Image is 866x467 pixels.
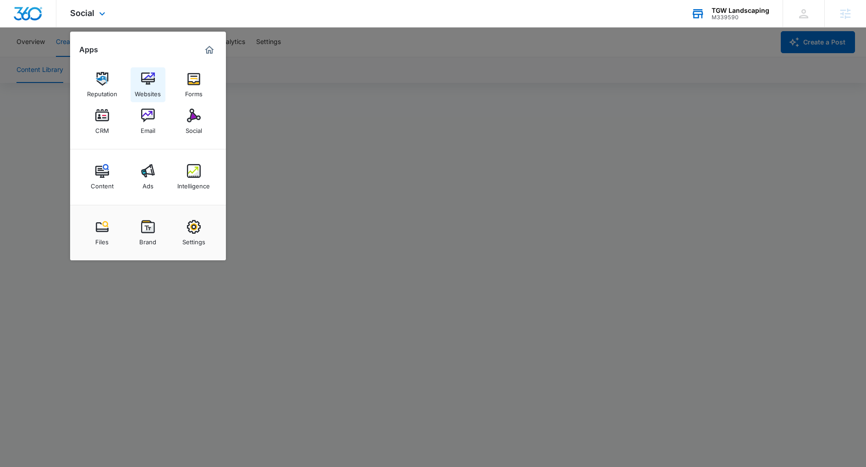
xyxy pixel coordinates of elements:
[176,159,211,194] a: Intelligence
[79,45,98,54] h2: Apps
[185,86,203,98] div: Forms
[139,234,156,246] div: Brand
[135,86,161,98] div: Websites
[176,104,211,139] a: Social
[91,178,114,190] div: Content
[95,122,109,134] div: CRM
[176,67,211,102] a: Forms
[143,178,153,190] div: Ads
[712,14,769,21] div: account id
[85,215,120,250] a: Files
[131,104,165,139] a: Email
[202,43,217,57] a: Marketing 360® Dashboard
[131,67,165,102] a: Websites
[712,7,769,14] div: account name
[176,215,211,250] a: Settings
[131,215,165,250] a: Brand
[131,159,165,194] a: Ads
[182,234,205,246] div: Settings
[85,159,120,194] a: Content
[95,234,109,246] div: Files
[141,122,155,134] div: Email
[70,8,94,18] span: Social
[177,178,210,190] div: Intelligence
[186,122,202,134] div: Social
[87,86,117,98] div: Reputation
[85,67,120,102] a: Reputation
[85,104,120,139] a: CRM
